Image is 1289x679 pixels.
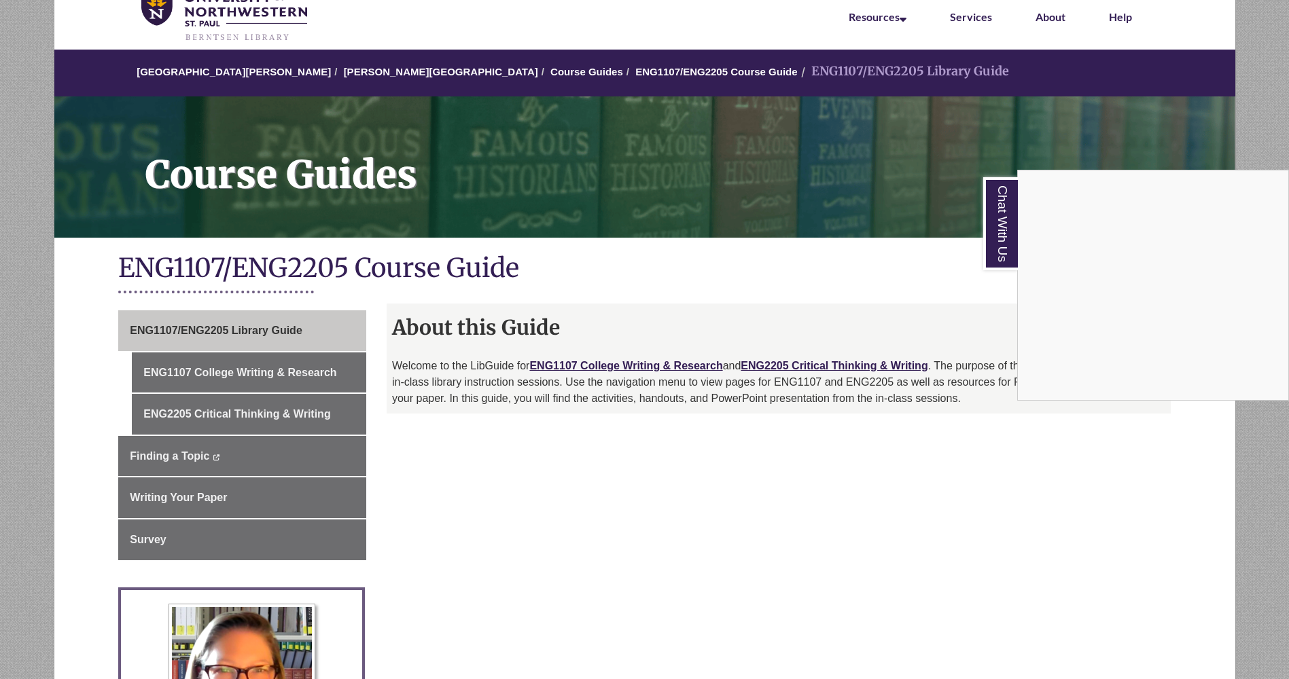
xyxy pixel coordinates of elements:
a: Help [1109,10,1132,23]
iframe: Chat Widget [1018,170,1288,400]
a: Chat With Us [983,177,1018,270]
a: About [1036,10,1065,23]
a: Services [950,10,992,23]
a: Resources [849,10,906,23]
div: Chat With Us [1017,170,1289,401]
